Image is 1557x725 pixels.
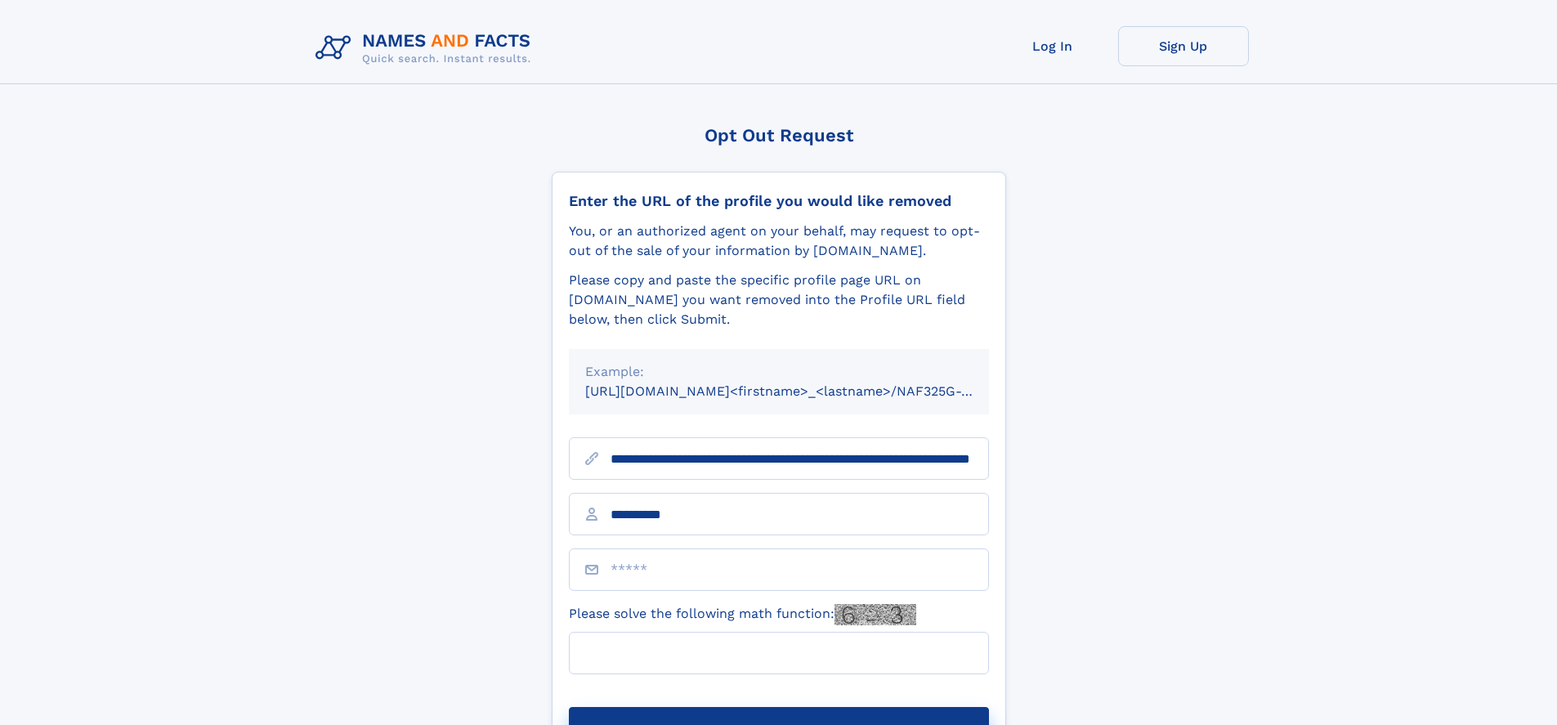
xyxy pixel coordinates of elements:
img: Logo Names and Facts [309,26,544,70]
a: Sign Up [1118,26,1249,66]
a: Log In [987,26,1118,66]
div: Opt Out Request [552,125,1006,145]
label: Please solve the following math function: [569,604,916,625]
div: Example: [585,362,973,382]
div: Please copy and paste the specific profile page URL on [DOMAIN_NAME] you want removed into the Pr... [569,271,989,329]
div: Enter the URL of the profile you would like removed [569,192,989,210]
div: You, or an authorized agent on your behalf, may request to opt-out of the sale of your informatio... [569,222,989,261]
small: [URL][DOMAIN_NAME]<firstname>_<lastname>/NAF325G-xxxxxxxx [585,383,1020,399]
